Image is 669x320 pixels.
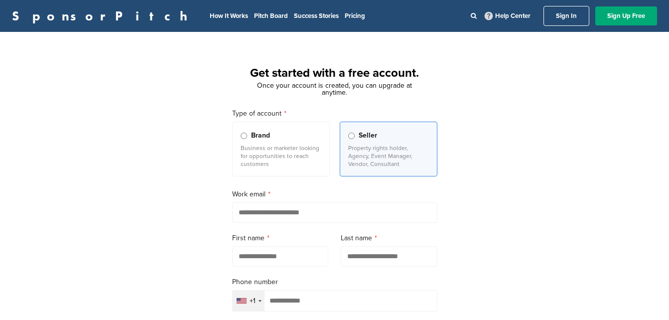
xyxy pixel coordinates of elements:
div: Selected country [233,291,265,311]
label: Last name [341,233,437,244]
span: Once your account is created, you can upgrade at anytime. [257,81,412,97]
label: Work email [232,189,437,200]
input: Brand Business or marketer looking for opportunities to reach customers [241,133,247,139]
a: Success Stories [294,12,339,20]
a: Sign In [543,6,589,26]
p: Property rights holder, Agency, Event Manager, Vendor, Consultant [348,144,429,168]
span: Brand [251,130,270,141]
input: Seller Property rights holder, Agency, Event Manager, Vendor, Consultant [348,133,355,139]
a: Sign Up Free [595,6,657,25]
a: Pitch Board [254,12,288,20]
label: Type of account [232,108,437,119]
a: Pricing [345,12,365,20]
label: Phone number [232,277,437,288]
span: Seller [359,130,377,141]
h1: Get started with a free account. [220,64,449,82]
a: How It Works [210,12,248,20]
p: Business or marketer looking for opportunities to reach customers [241,144,321,168]
a: Help Center [483,10,533,22]
div: +1 [250,298,256,305]
a: SponsorPitch [12,9,194,22]
label: First name [232,233,329,244]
